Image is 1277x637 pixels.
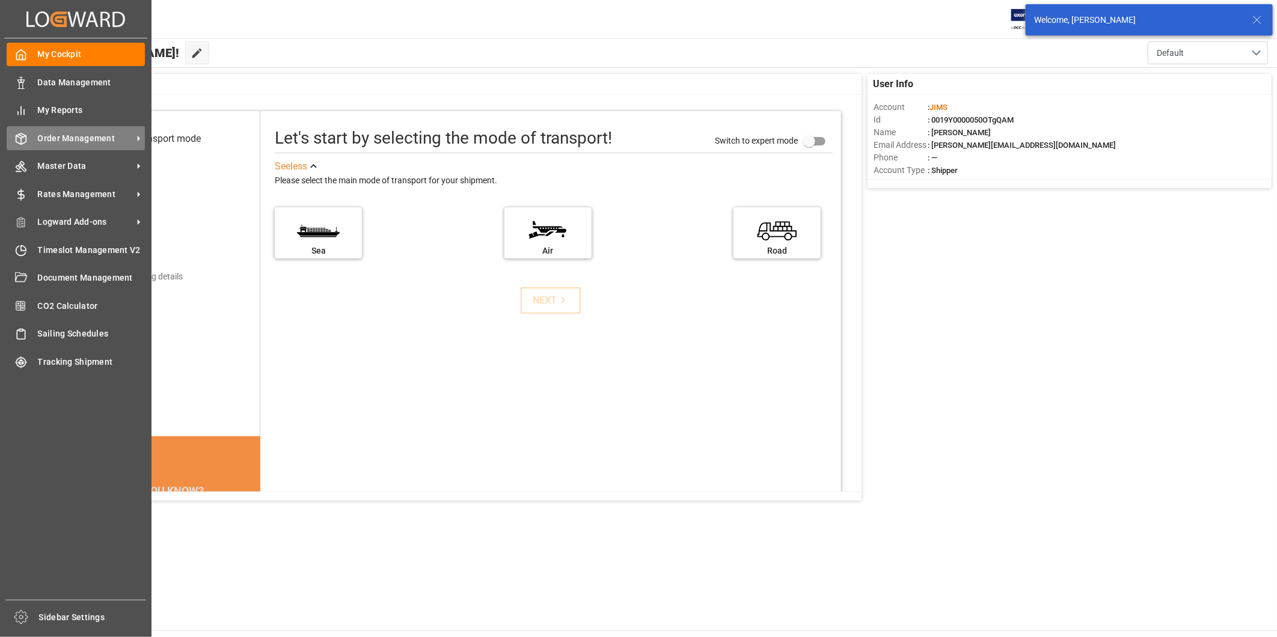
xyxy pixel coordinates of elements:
[38,48,145,61] span: My Cockpit
[50,41,179,64] span: Hello [PERSON_NAME]!
[275,159,307,174] div: See less
[928,128,991,137] span: : [PERSON_NAME]
[39,611,147,624] span: Sidebar Settings
[275,126,612,151] div: Let's start by selecting the mode of transport!
[7,99,145,122] a: My Reports
[1034,14,1241,26] div: Welcome, [PERSON_NAME]
[38,300,145,312] span: CO2 Calculator
[38,356,145,368] span: Tracking Shipment
[38,328,145,340] span: Sailing Schedules
[874,126,928,139] span: Name
[874,114,928,126] span: Id
[7,350,145,373] a: Tracking Shipment
[874,151,928,164] span: Phone
[108,132,201,146] div: Select transport mode
[928,103,948,112] span: :
[38,188,133,201] span: Rates Management
[715,136,798,145] span: Switch to expert mode
[740,245,815,257] div: Road
[7,322,145,346] a: Sailing Schedules
[874,164,928,177] span: Account Type
[7,43,145,66] a: My Cockpit
[928,153,937,162] span: : —
[929,103,948,112] span: JIMS
[275,174,832,188] div: Please select the main mode of transport for your shipment.
[928,166,958,175] span: : Shipper
[38,104,145,117] span: My Reports
[67,478,261,504] div: DID YOU KNOW?
[533,293,569,308] div: NEXT
[1148,41,1268,64] button: open menu
[874,101,928,114] span: Account
[38,160,133,172] span: Master Data
[108,270,183,283] div: Add shipping details
[281,245,356,257] div: Sea
[7,70,145,94] a: Data Management
[38,272,145,284] span: Document Management
[874,77,914,91] span: User Info
[1011,9,1053,30] img: Exertis%20JAM%20-%20Email%20Logo.jpg_1722504956.jpg
[928,141,1116,150] span: : [PERSON_NAME][EMAIL_ADDRESS][DOMAIN_NAME]
[38,132,133,145] span: Order Management
[521,287,581,314] button: NEXT
[510,245,586,257] div: Air
[928,115,1014,124] span: : 0019Y0000050OTgQAM
[38,76,145,89] span: Data Management
[874,139,928,151] span: Email Address
[38,244,145,257] span: Timeslot Management V2
[1157,47,1184,59] span: Default
[7,266,145,290] a: Document Management
[38,216,133,228] span: Logward Add-ons
[7,294,145,317] a: CO2 Calculator
[7,238,145,261] a: Timeslot Management V2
